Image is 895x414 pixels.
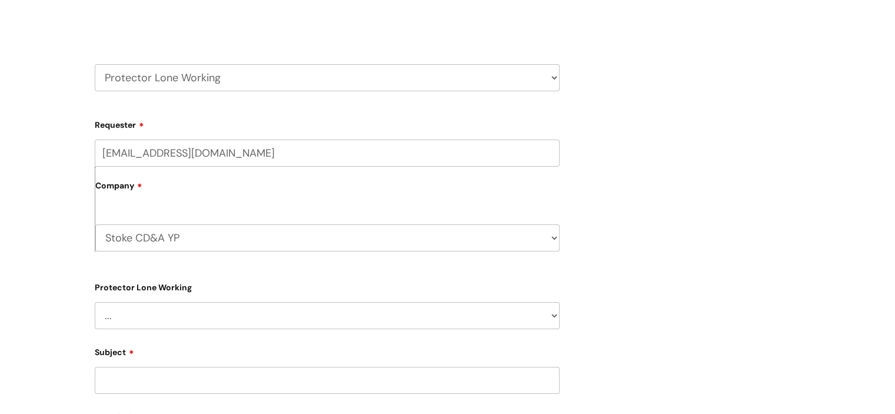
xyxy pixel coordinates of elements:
label: Requester [95,116,560,130]
label: Subject [95,343,560,357]
input: Email [95,140,560,167]
label: Protector Lone Working [95,280,560,293]
h2: Select issue type [95,4,560,26]
label: Company [95,177,560,203]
